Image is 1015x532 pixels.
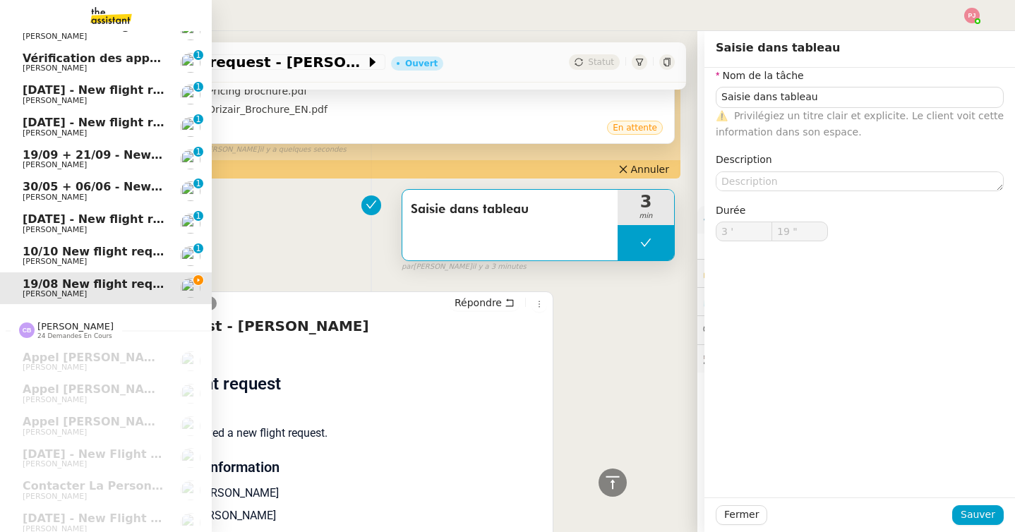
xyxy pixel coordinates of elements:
span: Annuler [631,162,669,176]
span: 10/10 New flight request - [PERSON_NAME] [23,245,298,258]
p: 1 [196,82,201,95]
span: [PERSON_NAME] [23,257,87,266]
img: users%2FC9SBsJ0duuaSgpQFj5LgoEX8n0o2%2Favatar%2Fec9d51b8-9413-4189-adfb-7be4d8c96a3c [181,117,200,137]
p: We have received a new flight request. [138,425,483,442]
span: [PERSON_NAME] [23,428,87,437]
small: [PERSON_NAME] [189,144,347,156]
span: [PERSON_NAME] [23,32,87,41]
nz-badge-sup: 1 [193,147,203,157]
nz-badge-sup: 1 [193,179,203,188]
img: svg [19,322,35,338]
img: users%2FC9SBsJ0duuaSgpQFj5LgoEX8n0o2%2Favatar%2Fec9d51b8-9413-4189-adfb-7be4d8c96a3c [181,448,200,468]
span: [PERSON_NAME] [23,363,87,372]
span: [PERSON_NAME] [23,160,87,169]
p: 1 [196,243,201,256]
p: 1 [196,50,201,63]
span: par [402,261,414,273]
button: Fermer [716,505,767,525]
span: Appel [PERSON_NAME] [23,382,168,396]
span: Saisie dans tableau [411,199,609,220]
span: [DATE] - New flight request - [PERSON_NAME] [23,116,314,129]
span: [PERSON_NAME] [37,321,114,332]
button: Répondre [450,295,519,310]
nz-badge-sup: 1 [193,243,203,253]
p: 1 [196,179,201,191]
span: min [618,210,674,222]
span: ⚠️ [716,110,728,121]
span: 🕵️ [703,353,884,364]
label: Nom de la tâche [716,70,804,81]
span: [DATE] - New flight request - Vk Ghh [23,212,255,226]
input: 0 min [716,222,771,241]
small: [PERSON_NAME] [402,261,527,273]
span: ⚙️ [703,212,776,228]
span: Durée [716,205,745,216]
img: users%2FW4OQjB9BRtYK2an7yusO0WsYLsD3%2Favatar%2F28027066-518b-424c-8476-65f2e549ac29 [181,351,200,371]
img: users%2FW4OQjB9BRtYK2an7yusO0WsYLsD3%2Favatar%2F28027066-518b-424c-8476-65f2e549ac29 [181,384,200,404]
input: 0 sec [772,222,827,241]
img: users%2FW4OQjB9BRtYK2an7yusO0WsYLsD3%2Favatar%2F28027066-518b-424c-8476-65f2e549ac29 [181,53,200,73]
span: 24 demandes en cours [37,332,112,340]
span: [PERSON_NAME] [23,225,87,234]
span: 19/08 New flight request - [PERSON_NAME] [73,55,366,69]
img: users%2FC9SBsJ0duuaSgpQFj5LgoEX8n0o2%2Favatar%2Fec9d51b8-9413-4189-adfb-7be4d8c96a3c [181,181,200,201]
span: Fermer [724,507,759,523]
span: [DATE] - New flight request - [PERSON_NAME] [23,447,320,461]
p: Requester information [138,459,483,476]
div: ⚙️Procédures [697,206,1015,234]
span: 19/08 New flight request - [PERSON_NAME] [23,277,298,291]
span: Statut [588,57,614,67]
span: 30/05 + 06/06 - New flight request - [PERSON_NAME] [23,180,359,193]
button: Sauver [952,505,1004,525]
p: 1 [196,211,201,224]
span: [PERSON_NAME] [23,459,87,468]
span: Répondre [455,296,502,310]
span: [PERSON_NAME] [23,128,87,138]
p: Firstname:[PERSON_NAME] [138,507,483,524]
div: Pricing brochure.pdf [198,83,307,99]
span: [PERSON_NAME] [23,289,87,298]
div: 🕵️Autres demandes en cours 20 [697,345,1015,373]
img: users%2FW4OQjB9BRtYK2an7yusO0WsYLsD3%2Favatar%2F28027066-518b-424c-8476-65f2e549ac29 [181,416,200,436]
div: Ouvert [405,59,438,68]
span: Saisie dans tableau [716,41,840,54]
span: [PERSON_NAME] [23,492,87,501]
p: 1 [196,147,201,159]
span: En attente [613,123,657,133]
span: Appel [PERSON_NAME] - DECORDIER IMMOBILIER [23,415,335,428]
img: users%2FC9SBsJ0duuaSgpQFj5LgoEX8n0o2%2Favatar%2Fec9d51b8-9413-4189-adfb-7be4d8c96a3c [181,150,200,169]
h4: New flight request - [PERSON_NAME] [74,316,547,336]
span: 💬 [703,324,793,335]
span: 3 [618,193,674,210]
span: [PERSON_NAME] [23,193,87,202]
span: Sauver [961,507,995,523]
button: Annuler [613,162,675,177]
img: users%2FC9SBsJ0duuaSgpQFj5LgoEX8n0o2%2Favatar%2Fec9d51b8-9413-4189-adfb-7be4d8c96a3c [181,246,200,266]
nz-badge-sup: 1 [193,211,203,221]
input: Nom [716,87,1004,107]
nz-badge-sup: 1 [193,50,203,60]
span: Appel [PERSON_NAME] - AIRMOB [23,351,232,364]
div: Orizair_Brochure_EN.pdf [198,102,328,118]
img: users%2FC9SBsJ0duuaSgpQFj5LgoEX8n0o2%2Favatar%2Fec9d51b8-9413-4189-adfb-7be4d8c96a3c [181,278,200,298]
span: Privilégiez un titre clair et explicite. Le client voit cette information dans son espace. [716,110,1004,138]
span: il y a 3 minutes [472,261,527,273]
img: users%2FC9SBsJ0duuaSgpQFj5LgoEX8n0o2%2Favatar%2Fec9d51b8-9413-4189-adfb-7be4d8c96a3c [181,214,200,234]
span: ⏲️ [703,296,800,307]
p: Lastname: [PERSON_NAME] [138,485,483,502]
span: [PERSON_NAME] [23,64,87,73]
span: [DATE] - New flight request - [PERSON_NAME] [23,83,314,97]
img: svg [964,8,980,23]
nz-badge-sup: 1 [193,114,203,124]
span: contacter la personne en charge de la mutuelle d'entreprise [23,479,419,492]
span: [DATE] - New flight request - himanshu atriwal [23,512,328,525]
span: [PERSON_NAME] [23,395,87,404]
span: [PERSON_NAME] [23,96,87,105]
img: users%2FC9SBsJ0duuaSgpQFj5LgoEX8n0o2%2Favatar%2Fec9d51b8-9413-4189-adfb-7be4d8c96a3c [181,85,200,104]
p: 1 [196,114,201,127]
h1: New Flight request [138,371,483,397]
span: 19/09 + 21/09 - New flight request - [PERSON_NAME] [23,148,359,162]
nz-badge-sup: 1 [193,82,203,92]
div: ⏲️Tâches 4:27 [697,288,1015,315]
div: 💬Commentaires [697,316,1015,344]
